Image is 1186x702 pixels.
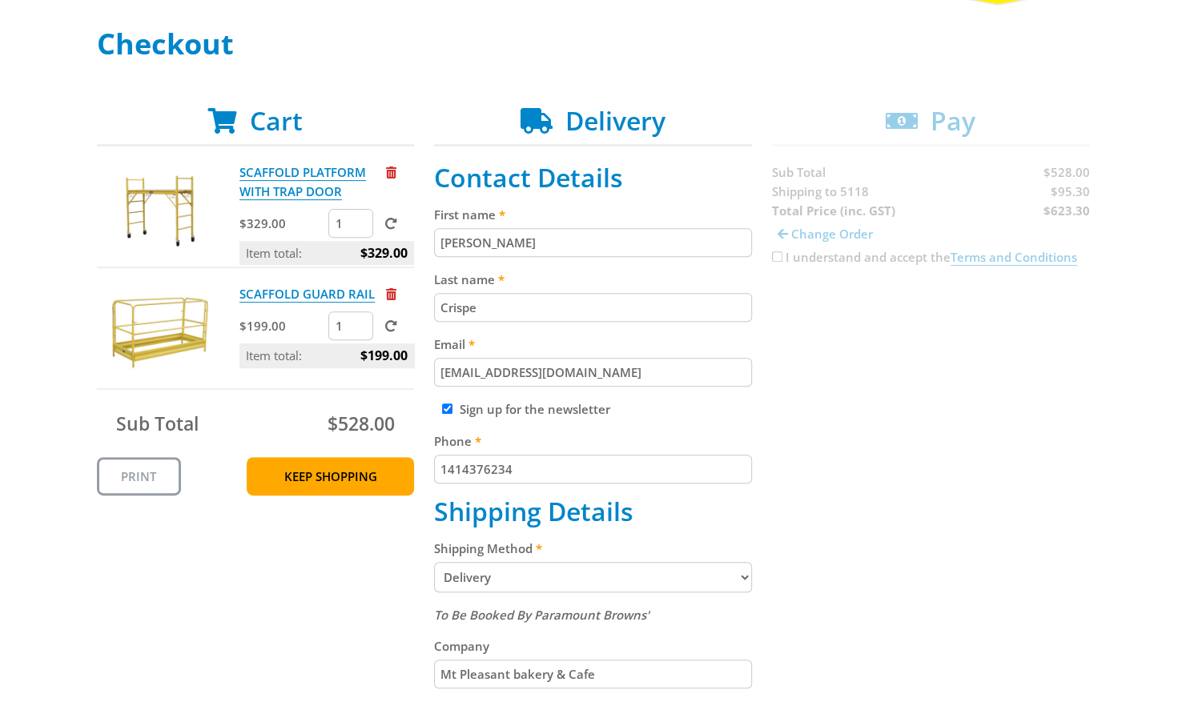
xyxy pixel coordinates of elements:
[97,28,1090,60] h1: Checkout
[239,241,414,265] p: Item total:
[434,205,752,224] label: First name
[116,411,199,436] span: Sub Total
[434,496,752,527] h2: Shipping Details
[239,286,375,303] a: SCAFFOLD GUARD RAIL
[360,343,408,367] span: $199.00
[565,103,665,138] span: Delivery
[112,284,208,380] img: SCAFFOLD GUARD RAIL
[239,316,325,335] p: $199.00
[434,162,752,193] h2: Contact Details
[434,228,752,257] input: Please enter your first name.
[112,162,208,259] img: SCAFFOLD PLATFORM WITH TRAP DOOR
[434,270,752,289] label: Last name
[434,636,752,656] label: Company
[434,539,752,558] label: Shipping Method
[434,455,752,483] input: Please enter your telephone number.
[239,164,366,200] a: SCAFFOLD PLATFORM WITH TRAP DOOR
[239,343,414,367] p: Item total:
[434,431,752,451] label: Phone
[250,103,303,138] span: Cart
[328,411,395,436] span: $528.00
[97,457,181,495] a: Print
[434,335,752,354] label: Email
[360,241,408,265] span: $329.00
[386,286,396,302] a: Remove from cart
[434,293,752,322] input: Please enter your last name.
[460,401,610,417] label: Sign up for the newsletter
[386,164,396,180] a: Remove from cart
[247,457,414,495] a: Keep Shopping
[434,358,752,387] input: Please enter your email address.
[434,562,752,592] select: Please select a shipping method.
[434,607,649,623] em: To Be Booked By Paramount Browns'
[239,214,325,233] p: $329.00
